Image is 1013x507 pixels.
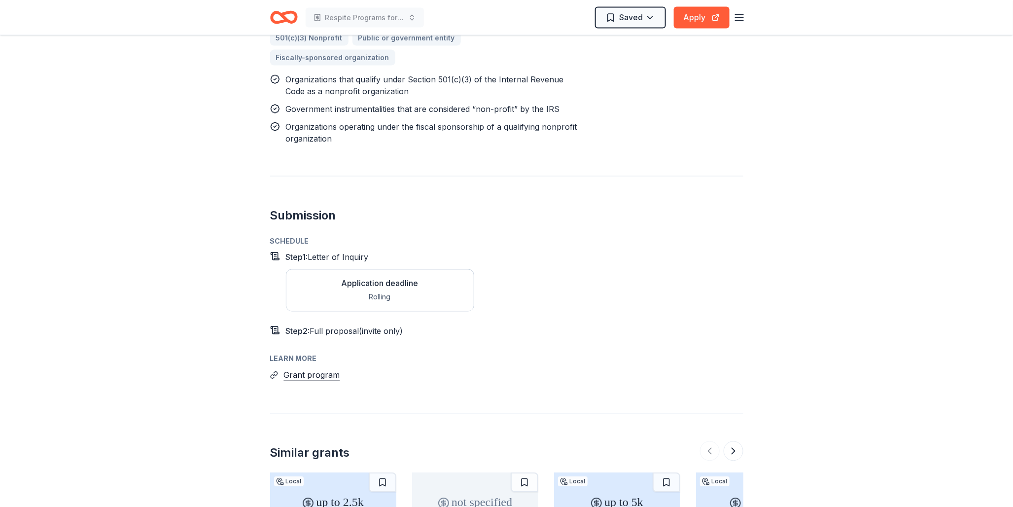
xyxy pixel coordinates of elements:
span: Government instrumentalities that are considered “non-profit” by the IRS [286,104,560,114]
div: Local [558,477,588,487]
span: Saved [620,11,643,24]
span: Full proposal (invite only) [310,326,403,336]
button: Grant program [284,369,340,382]
button: Saved [595,7,666,29]
span: Organizations operating under the fiscal sponsorship of a qualifying nonprofit organization [286,122,577,144]
span: Letter of Inquiry [308,253,369,262]
span: Fiscally-sponsored organization [276,52,389,64]
div: Learn more [270,353,743,365]
div: Application deadline [342,278,419,290]
button: Respite Programs for Families with children who have a medical and/or neurodiverse need. [306,8,424,28]
div: Rolling [342,291,419,303]
div: Similar grants [270,445,350,461]
div: Schedule [270,236,743,248]
h2: Submission [270,208,743,224]
span: Public or government entity [358,32,455,44]
span: 501(c)(3) Nonprofit [276,32,343,44]
span: Step 2 : [286,326,310,336]
div: Local [700,477,730,487]
span: Respite Programs for Families with children who have a medical and/or neurodiverse need. [325,12,404,24]
span: Step 1 : [286,253,308,262]
a: 501(c)(3) Nonprofit [270,30,349,46]
button: Apply [674,7,730,29]
span: Organizations that qualify under Section 501(c)(3) of the Internal Revenue Code as a nonprofit or... [286,74,564,96]
a: Public or government entity [352,30,461,46]
a: Home [270,6,298,29]
a: Fiscally-sponsored organization [270,50,395,66]
div: Local [274,477,304,487]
